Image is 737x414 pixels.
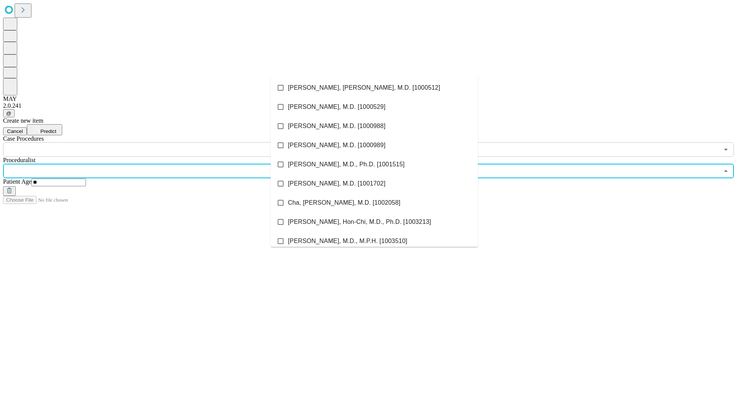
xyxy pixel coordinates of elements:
[720,144,731,155] button: Open
[720,166,731,176] button: Close
[3,109,15,117] button: @
[3,157,35,163] span: Proceduralist
[6,110,12,116] span: @
[288,122,385,131] span: [PERSON_NAME], M.D. [1000988]
[3,95,734,102] div: MAY
[288,198,400,207] span: Cha, [PERSON_NAME], M.D. [1002058]
[3,135,44,142] span: Scheduled Procedure
[288,179,385,188] span: [PERSON_NAME], M.D. [1001702]
[288,237,407,246] span: [PERSON_NAME], M.D., M.P.H. [1003510]
[3,102,734,109] div: 2.0.241
[3,117,43,124] span: Create new item
[3,178,31,185] span: Patient Age
[27,124,62,135] button: Predict
[3,127,27,135] button: Cancel
[288,102,385,112] span: [PERSON_NAME], M.D. [1000529]
[288,160,405,169] span: [PERSON_NAME], M.D., Ph.D. [1001515]
[40,128,56,134] span: Predict
[288,217,431,227] span: [PERSON_NAME], Hon-Chi, M.D., Ph.D. [1003213]
[288,141,385,150] span: [PERSON_NAME], M.D. [1000989]
[288,83,440,92] span: [PERSON_NAME], [PERSON_NAME], M.D. [1000512]
[7,128,23,134] span: Cancel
